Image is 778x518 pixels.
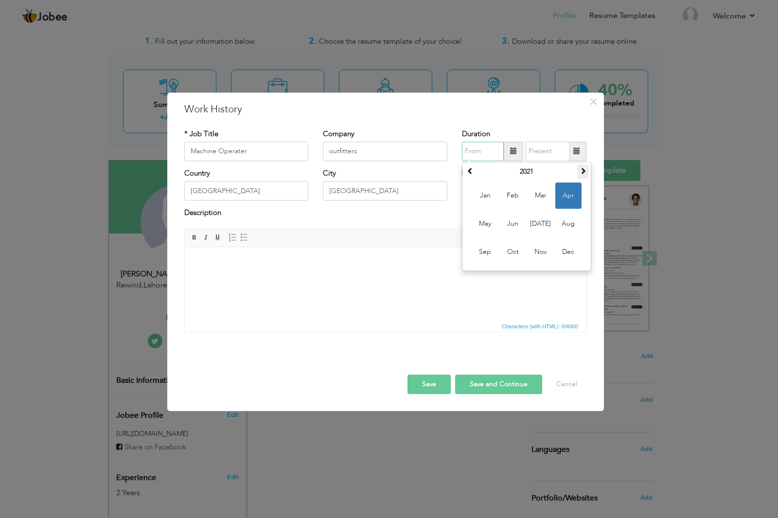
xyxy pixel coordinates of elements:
span: Jun [500,211,526,237]
div: Statistics [500,322,581,331]
button: Save and Continue [455,375,542,394]
span: [DATE] [528,211,554,237]
span: Characters (with HTML): 0/4000 [500,322,580,331]
th: Select Year [476,164,577,179]
span: Dec [555,239,582,265]
h3: Work History [184,102,587,117]
button: Close [586,94,601,109]
span: Aug [555,211,582,237]
a: Underline [212,232,223,243]
label: Country [184,168,210,179]
button: Cancel [547,375,587,394]
input: Present [526,142,570,161]
span: × [589,93,598,110]
span: Nov [528,239,554,265]
span: May [472,211,498,237]
iframe: Rich Text Editor, workEditor [185,247,586,320]
a: Insert/Remove Numbered List [227,232,238,243]
label: Duration [462,129,490,139]
label: * Job Title [184,129,218,139]
span: Sep [472,239,498,265]
span: Apr [555,182,582,209]
input: From [462,142,504,161]
span: Next Year [580,167,586,174]
label: City [323,168,336,179]
span: Oct [500,239,526,265]
span: Mar [528,182,554,209]
label: Company [323,129,354,139]
span: Previous Year [467,167,474,174]
a: Bold [189,232,200,243]
a: Italic [201,232,212,243]
button: Save [407,375,451,394]
label: Description [184,208,221,218]
a: Insert/Remove Bulleted List [239,232,249,243]
span: Feb [500,182,526,209]
span: Jan [472,182,498,209]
